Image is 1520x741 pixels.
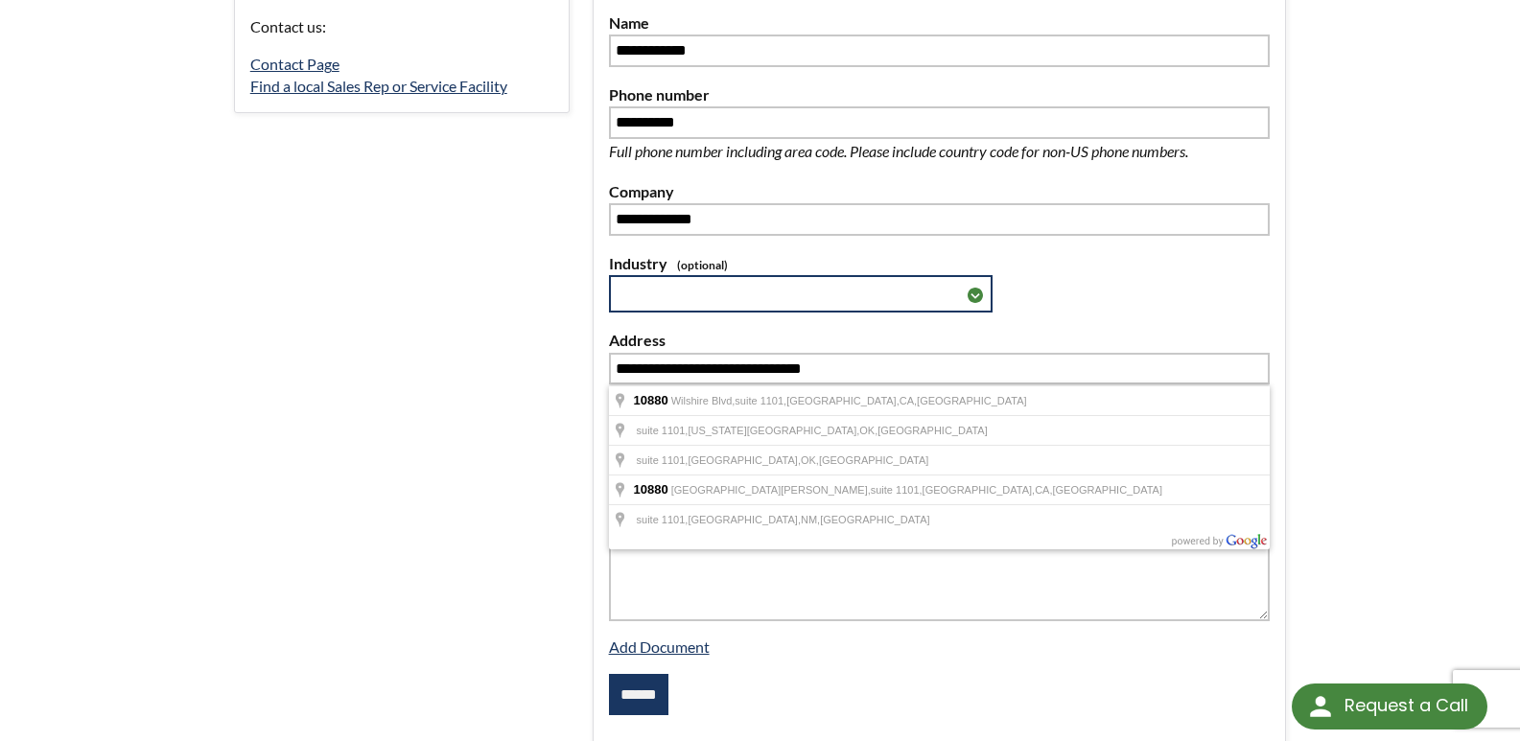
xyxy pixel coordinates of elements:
span: [GEOGRAPHIC_DATA] [917,395,1027,406]
span: [GEOGRAPHIC_DATA], [688,454,801,466]
span: OK, [801,454,819,466]
span: [GEOGRAPHIC_DATA], [786,395,900,406]
span: OK, [859,425,877,436]
span: [GEOGRAPHIC_DATA] [819,454,929,466]
span: 10880 [634,393,668,407]
div: Request a Call [1345,683,1468,728]
span: suite 1101, [637,425,689,436]
span: [GEOGRAPHIC_DATA] [877,425,988,436]
label: Phone number [609,82,1271,107]
span: suite 1101, [735,395,786,406]
a: Contact Page [250,55,339,73]
a: Find a local Sales Rep or Service Facility [250,77,507,95]
label: Address [609,328,1271,353]
span: suite 1101, [871,484,923,496]
div: Request a Call [1292,683,1487,729]
label: Name [609,11,1271,35]
p: Full phone number including area code. Please include country code for non-US phone numbers. [609,139,1251,164]
a: Add Document [609,637,710,656]
span: Wilshire Blvd, [671,395,736,406]
label: Company [609,179,1271,204]
span: [GEOGRAPHIC_DATA][PERSON_NAME], [671,484,871,496]
span: [GEOGRAPHIC_DATA], [688,514,801,525]
img: round button [1305,691,1336,722]
span: suite 1101, [637,454,689,466]
span: CA, [900,395,917,406]
span: suite 1101, [637,514,689,525]
label: Industry [609,251,1271,276]
span: CA, [1035,484,1052,496]
span: 10880 [634,482,668,497]
span: [GEOGRAPHIC_DATA] [820,514,930,525]
p: Contact us: [250,14,553,39]
span: NM, [801,514,820,525]
span: [US_STATE][GEOGRAPHIC_DATA], [688,425,859,436]
span: [GEOGRAPHIC_DATA], [923,484,1036,496]
span: [GEOGRAPHIC_DATA] [1052,484,1162,496]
